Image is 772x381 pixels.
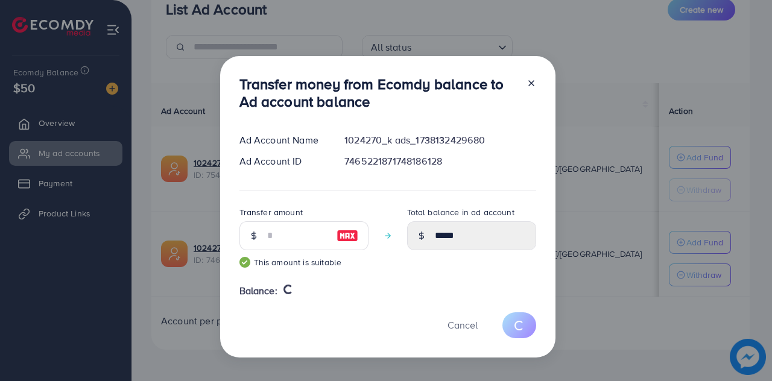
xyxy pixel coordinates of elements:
[230,154,335,168] div: Ad Account ID
[239,206,303,218] label: Transfer amount
[337,228,358,243] img: image
[239,284,277,298] span: Balance:
[335,133,545,147] div: 1024270_k ads_1738132429680
[239,257,250,268] img: guide
[335,154,545,168] div: 7465221871748186128
[230,133,335,147] div: Ad Account Name
[239,256,369,268] small: This amount is suitable
[432,312,493,338] button: Cancel
[239,75,517,110] h3: Transfer money from Ecomdy balance to Ad account balance
[407,206,514,218] label: Total balance in ad account
[448,318,478,332] span: Cancel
